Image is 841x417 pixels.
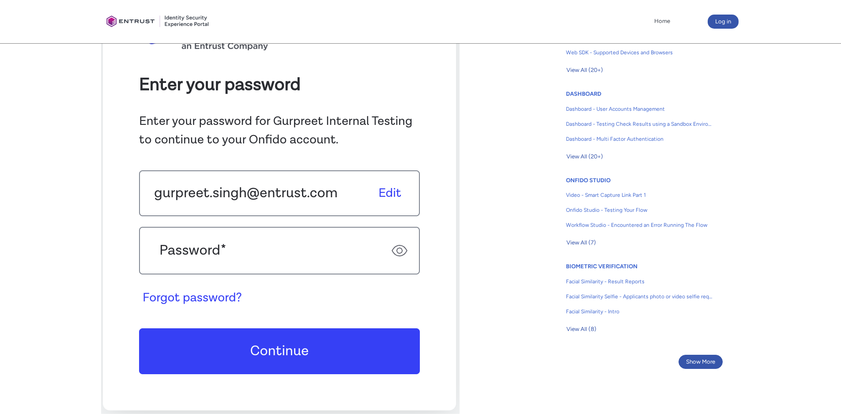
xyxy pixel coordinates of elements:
a: Onfido Studio - Testing Your Flow [566,203,713,218]
span: Dashboard - Testing Check Results using a Sandbox Environment [566,120,713,128]
button: Show More [679,355,723,369]
span: Facial Similarity - Intro [566,308,713,316]
span: View All (20+) [566,150,603,163]
span: Dashboard - User Accounts Management [566,105,713,113]
a: Workflow Studio - Encountered an Error Running The Flow [566,218,713,233]
a: BIOMETRIC VERIFICATION [566,263,637,270]
span: Workflow Studio - Encountered an Error Running The Flow [566,221,713,229]
span: View All (8) [566,323,596,336]
span: Video - Smart Capture Link Part 1 [566,191,713,199]
a: Facial Similarity - Result Reports [566,274,713,289]
a: Dashboard - User Accounts Management [566,101,713,116]
span: Web SDK - Supported Devices and Browsers [566,49,713,56]
span: Facial Similarity - Result Reports [566,278,713,286]
a: Web SDK - Supported Devices and Browsers [566,45,713,60]
a: Video - Smart Capture Link Part 1 [566,188,713,203]
span: View All (7) [566,236,596,249]
a: Facial Similarity Selfie - Applicants photo or video selfie requirements [566,289,713,304]
button: View All (20+) [566,63,603,77]
a: ONFIDO STUDIO [566,177,611,184]
button: Log in [708,15,739,29]
span: Onfido Studio - Testing Your Flow [566,206,713,214]
span: Facial Similarity Selfie - Applicants photo or video selfie requirements [566,293,713,301]
a: Home [652,15,672,28]
span: View All (20+) [566,64,603,77]
button: View All (20+) [566,150,603,164]
span: Dashboard - Multi Factor Authentication [566,135,713,143]
a: Dashboard - Multi Factor Authentication [566,131,713,147]
a: Dashboard - Testing Check Results using a Sandbox Environment [566,116,713,131]
a: DASHBOARD [566,90,601,97]
a: Facial Similarity - Intro [566,304,713,319]
button: View All (7) [566,236,596,250]
button: View All (8) [566,322,597,336]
